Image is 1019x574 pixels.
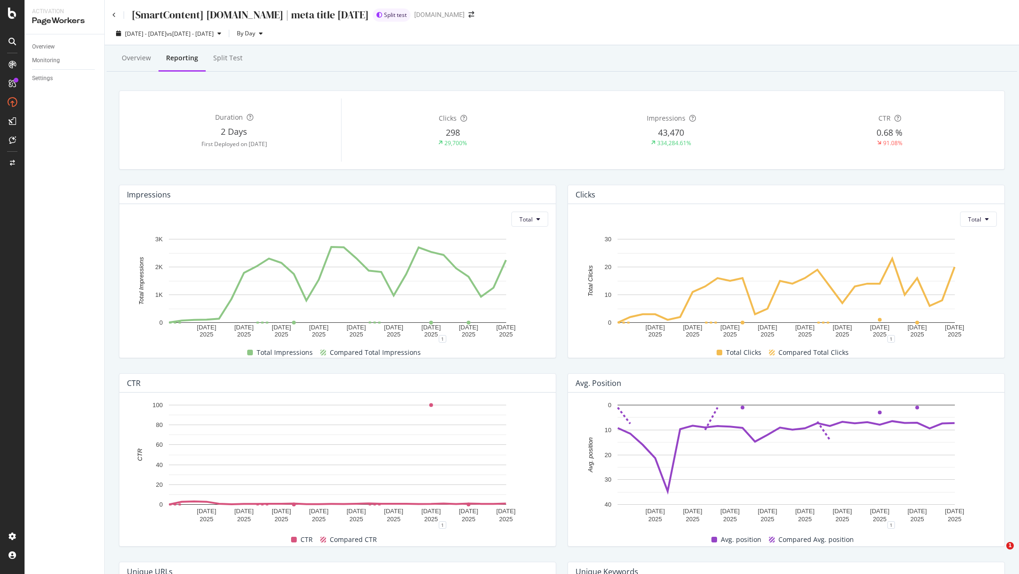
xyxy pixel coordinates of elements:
div: Clicks [576,190,595,199]
button: Total [960,212,997,227]
text: 100 [152,402,163,409]
text: 30 [605,236,611,243]
text: 2025 [312,516,326,523]
text: 2025 [873,331,886,338]
text: [DATE] [945,324,964,331]
svg: A chart. [576,400,997,525]
text: 3K [155,236,163,243]
span: Clicks [439,114,457,123]
span: Compared Total Impressions [330,347,421,358]
text: [DATE] [833,508,852,515]
text: [DATE] [384,508,403,515]
button: [DATE] - [DATE]vs[DATE] - [DATE] [112,26,225,41]
text: [DATE] [309,324,328,331]
text: [DATE] [870,508,889,515]
text: 2025 [237,516,251,523]
text: CTR [136,449,143,461]
text: 2025 [648,516,662,523]
text: [DATE] [197,324,216,331]
span: Total Clicks [726,347,761,358]
div: 29,700% [444,139,467,147]
text: 2025 [499,331,513,338]
text: [DATE] [645,508,665,515]
div: Activation [32,8,97,16]
text: 60 [156,442,163,449]
span: vs [DATE] - [DATE] [167,30,214,38]
div: 1 [439,521,446,529]
div: Overview [32,42,55,52]
text: [DATE] [870,324,889,331]
div: [DOMAIN_NAME] [414,10,465,19]
text: 20 [605,451,611,459]
text: [DATE] [795,508,815,515]
div: CTR [127,378,141,388]
span: 43,470 [658,127,684,138]
text: 2025 [686,516,700,523]
text: [DATE] [908,324,927,331]
div: A chart. [127,234,549,339]
text: 10 [605,426,611,434]
text: 2025 [723,331,737,338]
text: 2025 [873,516,886,523]
text: 2025 [648,331,662,338]
text: 30 [605,476,611,484]
text: [DATE] [272,324,291,331]
text: [DATE] [496,508,516,515]
text: 0 [159,319,163,326]
text: 2025 [275,331,288,338]
text: 2025 [835,331,849,338]
span: Avg. position [721,534,761,545]
div: 1 [887,335,895,343]
text: [DATE] [459,508,478,515]
button: By Day [233,26,267,41]
div: Settings [32,74,53,83]
span: [DATE] - [DATE] [125,30,167,38]
text: [DATE] [421,508,441,515]
div: 1 [887,521,895,529]
a: Click to go back [112,12,116,18]
span: Total [519,215,533,223]
span: Total Impressions [257,347,313,358]
iframe: Intercom live chat [987,542,1010,565]
div: Impressions [127,190,171,199]
a: Overview [32,42,98,52]
div: 91.08% [883,139,902,147]
span: 0.68 % [877,127,902,138]
text: [DATE] [645,324,665,331]
text: [DATE] [197,508,216,515]
a: Settings [32,74,98,83]
text: 20 [605,263,611,271]
text: 2025 [798,331,812,338]
text: [DATE] [309,508,328,515]
text: 2025 [686,331,700,338]
text: 2025 [798,516,812,523]
text: 20 [156,481,163,488]
text: [DATE] [720,508,740,515]
text: 2025 [387,331,401,338]
text: [DATE] [758,508,777,515]
div: Avg. position [576,378,621,388]
div: 334,284.61% [657,139,691,147]
text: 2025 [948,516,961,523]
text: 2025 [760,516,774,523]
text: [DATE] [272,508,291,515]
text: [DATE] [347,324,366,331]
div: brand label [373,8,410,22]
text: 2025 [237,331,251,338]
text: 2025 [760,331,774,338]
text: [DATE] [234,508,254,515]
svg: A chart. [127,400,549,525]
span: By Day [233,29,255,37]
text: [DATE] [945,508,964,515]
text: 0 [608,402,611,409]
text: [DATE] [720,324,740,331]
text: 2025 [200,331,213,338]
text: [DATE] [683,508,702,515]
svg: A chart. [576,234,997,339]
text: 2025 [499,516,513,523]
span: Total [968,215,981,223]
text: 2025 [387,516,401,523]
